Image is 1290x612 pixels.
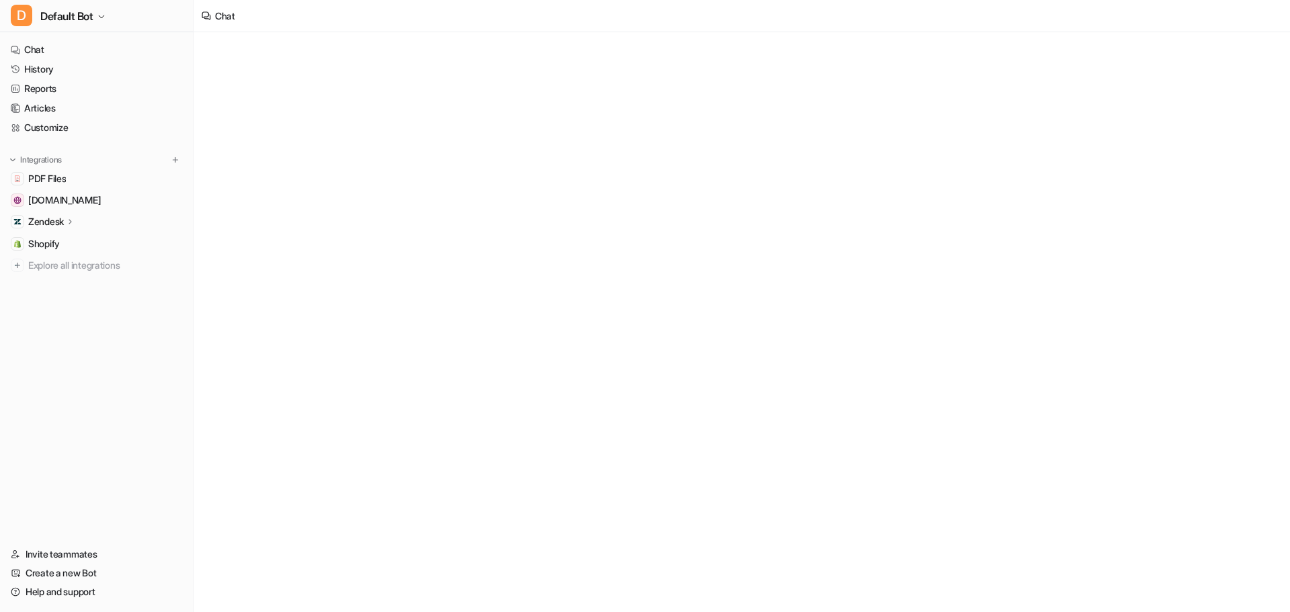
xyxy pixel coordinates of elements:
img: Zendesk [13,218,21,226]
span: [DOMAIN_NAME] [28,193,101,207]
img: wovenwood.co.uk [13,196,21,204]
div: Chat [215,9,235,23]
span: D [11,5,32,26]
a: Explore all integrations [5,256,187,275]
img: menu_add.svg [171,155,180,165]
span: PDF Files [28,172,66,185]
img: Shopify [13,240,21,248]
img: PDF Files [13,175,21,183]
span: Shopify [28,237,60,251]
a: History [5,60,187,79]
a: Articles [5,99,187,118]
a: ShopifyShopify [5,234,187,253]
a: Invite teammates [5,545,187,564]
a: Help and support [5,582,187,601]
a: Create a new Bot [5,564,187,582]
a: Customize [5,118,187,137]
img: expand menu [8,155,17,165]
a: Reports [5,79,187,98]
p: Zendesk [28,215,64,228]
a: Chat [5,40,187,59]
a: PDF FilesPDF Files [5,169,187,188]
span: Explore all integrations [28,255,182,276]
a: wovenwood.co.uk[DOMAIN_NAME] [5,191,187,210]
p: Integrations [20,155,62,165]
span: Default Bot [40,7,93,26]
img: explore all integrations [11,259,24,272]
button: Integrations [5,153,66,167]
